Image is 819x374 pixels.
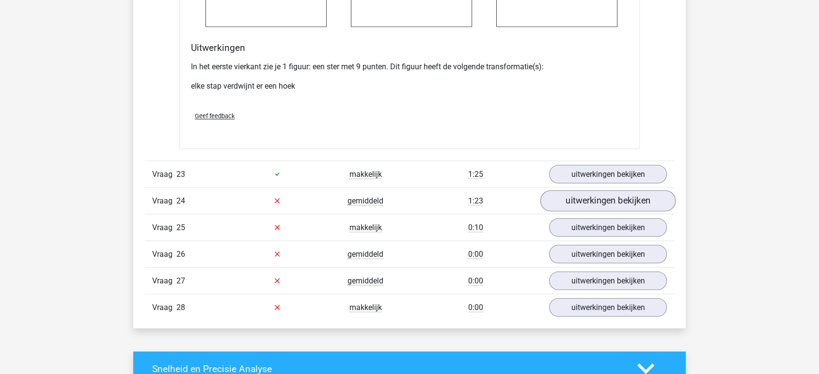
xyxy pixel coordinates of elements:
span: Vraag [152,221,176,233]
a: uitwerkingen bekijken [549,165,667,183]
a: uitwerkingen bekijken [540,190,676,211]
span: Vraag [152,248,176,260]
span: 28 [176,302,185,312]
span: gemiddeld [347,196,383,205]
span: makkelijk [349,169,382,179]
span: 0:00 [468,276,483,285]
p: In het eerste vierkant zie je 1 figuur: een ster met 9 punten. Dit figuur heeft de volgende trans... [191,61,628,73]
p: elke stap verdwijnt er een hoek [191,80,628,92]
span: 24 [176,196,185,205]
span: makkelijk [349,222,382,232]
h4: Snelheid en Precisie Analyse [152,363,623,374]
span: gemiddeld [347,249,383,259]
span: gemiddeld [347,276,383,285]
a: uitwerkingen bekijken [549,218,667,236]
span: 27 [176,276,185,285]
span: Vraag [152,301,176,313]
span: 23 [176,169,185,178]
span: 1:23 [468,196,483,205]
span: 0:00 [468,249,483,259]
a: uitwerkingen bekijken [549,245,667,263]
span: Geef feedback [195,112,235,120]
a: uitwerkingen bekijken [549,271,667,290]
span: 0:10 [468,222,483,232]
span: Vraag [152,168,176,180]
span: makkelijk [349,302,382,312]
span: 26 [176,249,185,258]
span: 25 [176,222,185,232]
span: Vraag [152,195,176,206]
span: 1:25 [468,169,483,179]
span: Vraag [152,275,176,286]
h4: Uitwerkingen [191,42,628,53]
span: 0:00 [468,302,483,312]
a: uitwerkingen bekijken [549,298,667,316]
